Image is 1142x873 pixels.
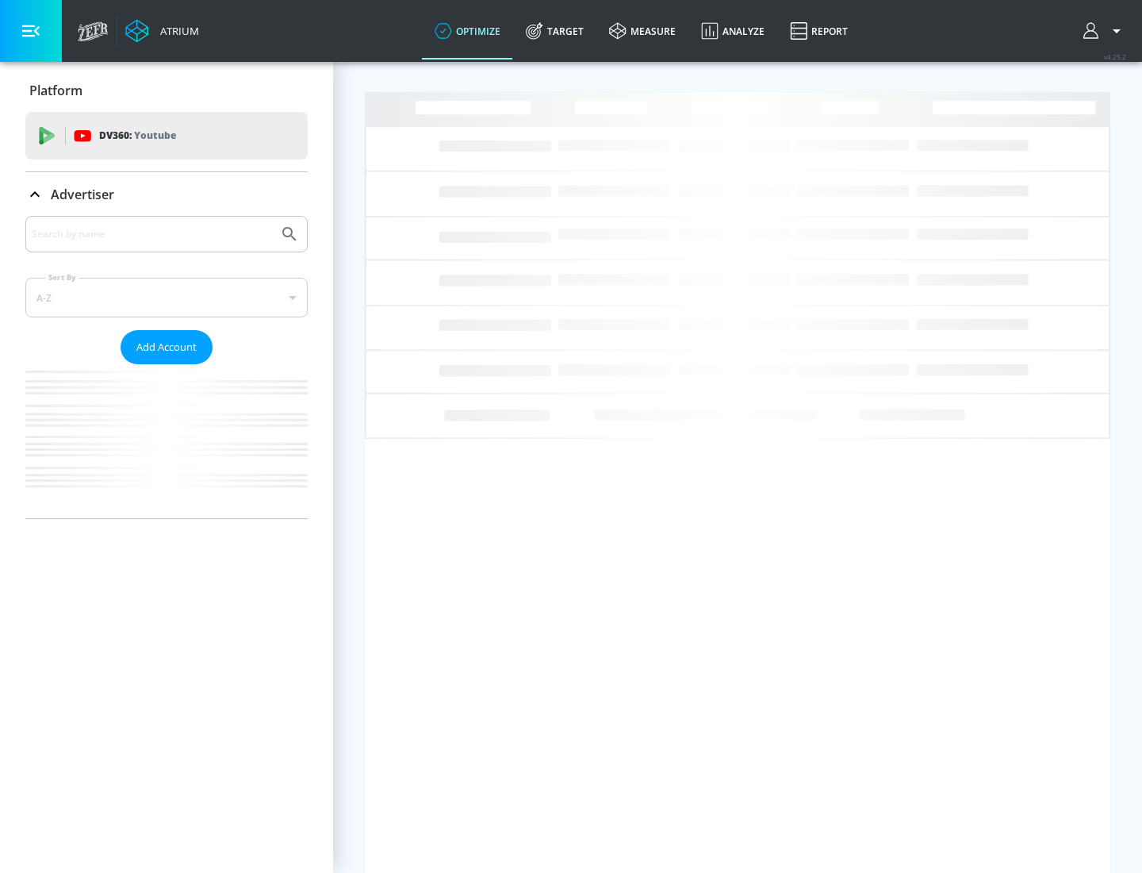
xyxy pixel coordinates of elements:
p: Youtube [134,127,176,144]
a: Atrium [125,19,199,43]
div: Platform [25,68,308,113]
button: Add Account [121,330,213,364]
span: Add Account [136,338,197,356]
p: DV360: [99,127,176,144]
div: Advertiser [25,216,308,518]
a: Report [777,2,860,60]
span: v 4.25.2 [1104,52,1126,61]
nav: list of Advertiser [25,364,308,518]
input: Search by name [32,224,272,244]
label: Sort By [45,272,79,283]
a: Target [513,2,596,60]
p: Advertiser [51,186,114,203]
a: measure [596,2,688,60]
div: DV360: Youtube [25,112,308,160]
p: Platform [29,82,82,99]
div: Advertiser [25,172,308,217]
a: optimize [422,2,513,60]
div: A-Z [25,278,308,317]
a: Analyze [688,2,777,60]
div: Atrium [154,24,199,38]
